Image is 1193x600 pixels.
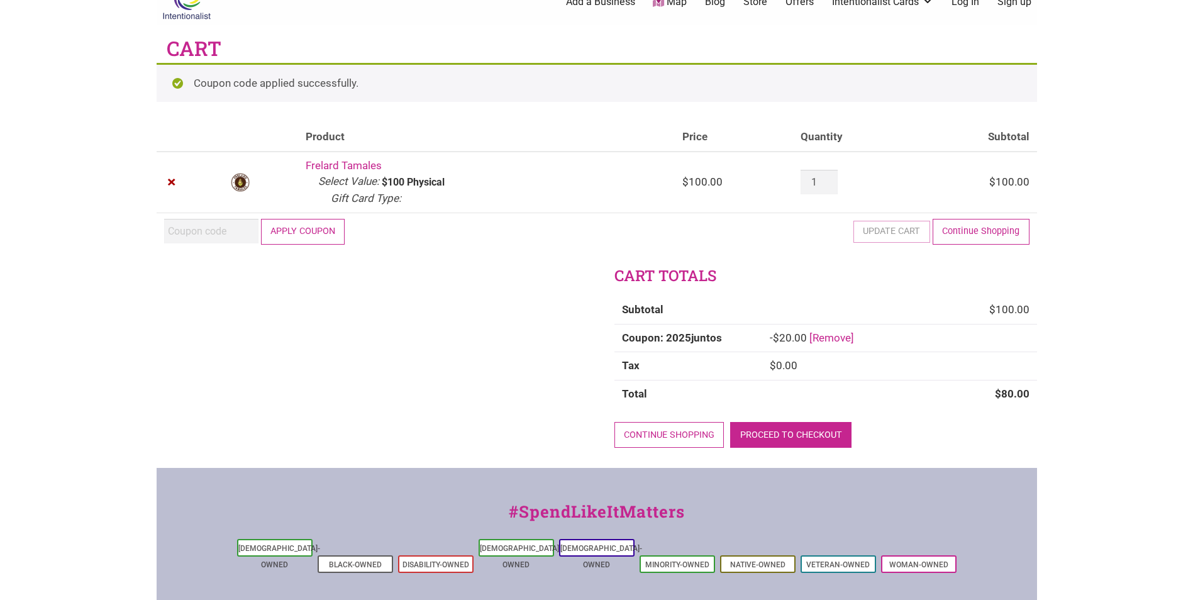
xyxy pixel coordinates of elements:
[645,560,709,569] a: Minority-Owned
[773,331,779,344] span: $
[773,331,807,344] span: 20.00
[261,219,345,245] button: Apply coupon
[614,324,762,352] th: Coupon: 2025juntos
[762,324,1037,352] td: -
[402,560,469,569] a: Disability-Owned
[157,63,1037,103] div: Coupon code applied successfully.
[157,499,1037,536] div: #SpendLikeItMatters
[770,359,776,372] span: $
[989,175,1029,188] bdi: 100.00
[318,174,379,190] dt: Select Value:
[238,544,320,569] a: [DEMOGRAPHIC_DATA]-Owned
[770,359,797,372] bdi: 0.00
[164,219,258,243] input: Coupon code
[407,177,445,187] p: Physical
[675,123,793,152] th: Price
[682,175,689,188] span: $
[682,175,723,188] bdi: 100.00
[382,177,404,187] p: $100
[730,422,852,448] a: Proceed to checkout
[793,123,916,152] th: Quantity
[614,296,762,324] th: Subtotal
[806,560,870,569] a: Veteran-Owned
[329,560,382,569] a: Black-Owned
[164,174,180,191] a: Remove Frelard Tamales from cart
[560,544,642,569] a: [DEMOGRAPHIC_DATA]-Owned
[989,175,996,188] span: $
[916,123,1037,152] th: Subtotal
[480,544,562,569] a: [DEMOGRAPHIC_DATA]-Owned
[809,331,854,344] a: Remove 2025juntos coupon
[614,422,724,448] a: Continue shopping
[298,123,675,152] th: Product
[614,352,762,380] th: Tax
[989,303,996,316] span: $
[853,221,930,242] button: Update cart
[801,170,837,194] input: Product quantity
[995,387,1001,400] span: $
[933,219,1029,245] a: Continue Shopping
[730,560,785,569] a: Native-Owned
[331,191,401,207] dt: Gift Card Type:
[889,560,948,569] a: Woman-Owned
[167,35,221,63] h1: Cart
[989,303,1029,316] bdi: 100.00
[995,387,1029,400] bdi: 80.00
[306,159,382,172] a: Frelard Tamales
[614,265,1037,287] h2: Cart totals
[614,380,762,408] th: Total
[230,172,250,192] img: Frelard Tamales logo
